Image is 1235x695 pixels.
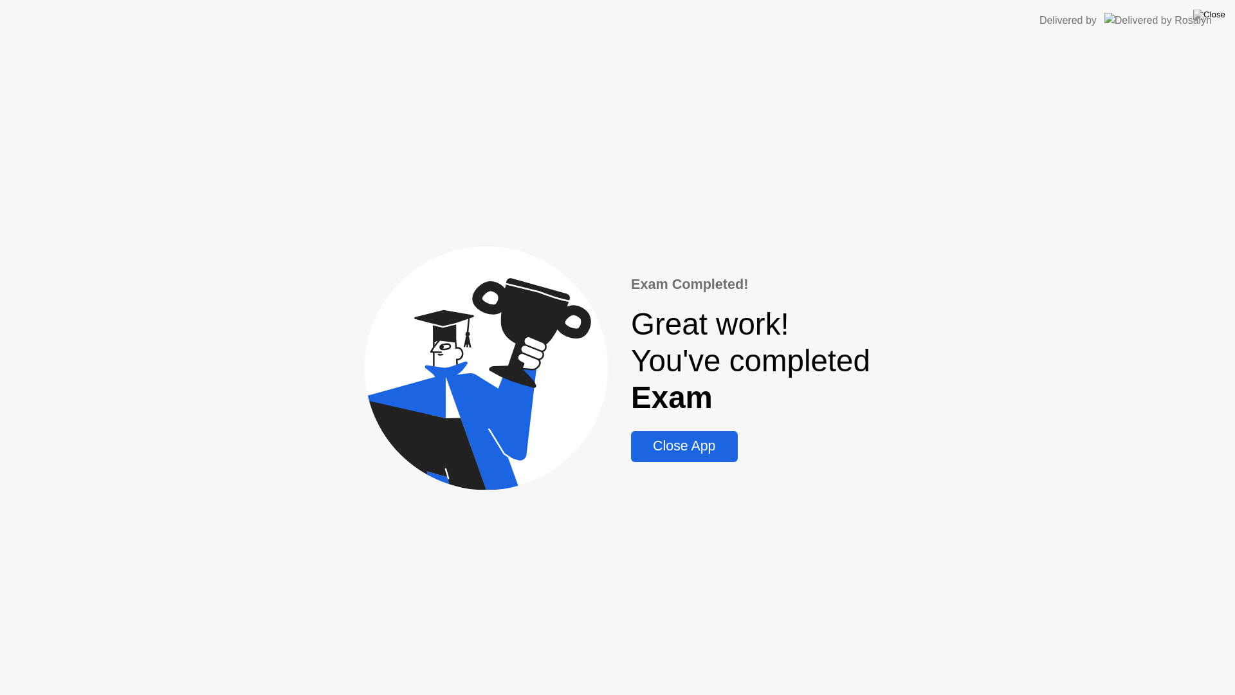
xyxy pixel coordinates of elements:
div: Delivered by [1039,13,1097,28]
div: Close App [635,438,733,454]
div: Exam Completed! [631,274,870,295]
button: Close App [631,431,737,462]
img: Delivered by Rosalyn [1104,13,1212,28]
div: Great work! You've completed [631,306,870,416]
img: Close [1193,10,1225,20]
b: Exam [631,380,713,414]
